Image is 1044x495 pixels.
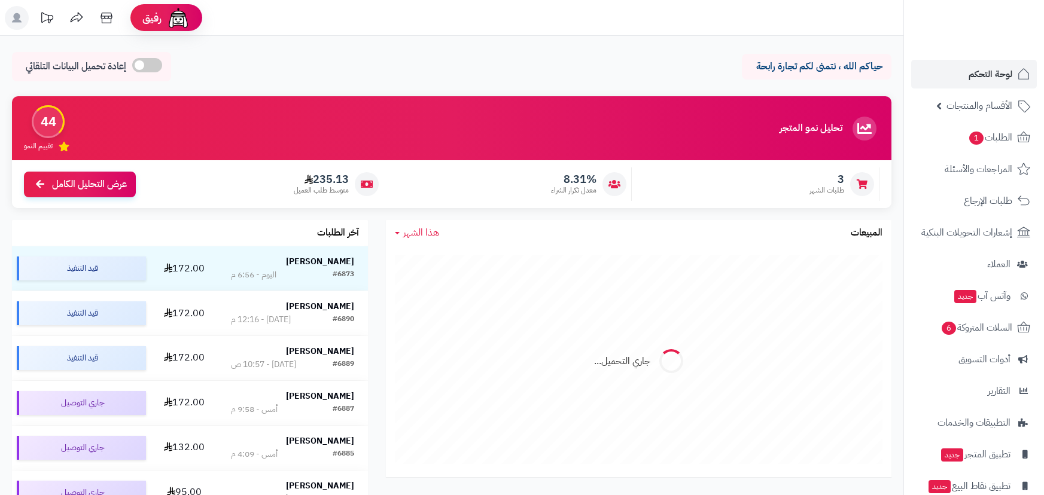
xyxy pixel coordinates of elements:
[911,282,1037,310] a: وآتس آبجديد
[953,288,1010,304] span: وآتس آب
[954,290,976,303] span: جديد
[231,448,278,460] div: أمس - 4:09 م
[911,313,1037,342] a: السلات المتروكة6
[24,172,136,197] a: عرض التحليل الكامل
[964,192,1012,209] span: طلبات الإرجاع
[333,269,354,281] div: #6873
[911,408,1037,437] a: التطبيقات والخدمات
[594,355,650,368] div: جاري التحميل...
[286,479,354,492] strong: [PERSON_NAME]
[988,383,1010,399] span: التقارير
[911,440,1037,469] a: تطبيق المتجرجديد
[403,225,439,240] span: هذا الشهر
[911,187,1037,215] a: طلبات الإرجاع
[969,66,1012,82] span: لوحة التحكم
[941,448,963,462] span: جديد
[151,246,217,291] td: 172.00
[26,60,126,74] span: إعادة تحميل البيانات التلقائي
[921,224,1012,241] span: إشعارات التحويلات البنكية
[945,161,1012,178] span: المراجعات والأسئلة
[911,345,1037,374] a: أدوات التسويق
[17,256,146,280] div: قيد التنفيذ
[333,314,354,326] div: #6890
[24,141,53,151] span: تقييم النمو
[286,255,354,268] strong: [PERSON_NAME]
[946,97,1012,114] span: الأقسام والمنتجات
[911,250,1037,279] a: العملاء
[333,404,354,415] div: #6887
[17,301,146,325] div: قيد التنفيذ
[911,60,1037,88] a: لوحة التحكم
[941,321,957,335] span: 6
[151,426,217,470] td: 132.00
[231,359,296,371] div: [DATE] - 10:57 ص
[151,336,217,380] td: 172.00
[911,123,1037,152] a: الطلبات1
[809,185,844,195] span: طلبات الشهر
[851,228,882,239] h3: المبيعات
[963,9,1033,34] img: logo-2.png
[809,173,844,186] span: 3
[969,131,984,145] span: 1
[940,446,1010,463] span: تطبيق المتجر
[286,435,354,447] strong: [PERSON_NAME]
[911,155,1037,184] a: المراجعات والأسئلة
[911,218,1037,247] a: إشعارات التحويلات البنكية
[17,436,146,460] div: جاري التوصيل
[294,173,349,186] span: 235.13
[286,300,354,313] strong: [PERSON_NAME]
[166,6,190,30] img: ai-face.png
[231,404,278,415] div: أمس - 9:58 م
[938,414,1010,431] span: التطبيقات والخدمات
[751,60,882,74] p: حياكم الله ، نتمنى لكم تجارة رابحة
[286,345,354,357] strong: [PERSON_NAME]
[151,291,217,335] td: 172.00
[52,178,127,191] span: عرض التحليل الكامل
[958,351,1010,368] span: أدوات التسويق
[333,359,354,371] div: #6889
[17,346,146,370] div: قيد التنفيذ
[142,11,162,25] span: رفيق
[551,173,596,186] span: 8.31%
[780,123,842,134] h3: تحليل نمو المتجر
[151,381,217,425] td: 172.00
[929,480,951,493] span: جديد
[968,129,1012,146] span: الطلبات
[231,269,276,281] div: اليوم - 6:56 م
[317,228,359,239] h3: آخر الطلبات
[551,185,596,195] span: معدل تكرار الشراء
[17,391,146,415] div: جاري التوصيل
[333,448,354,460] div: #6885
[911,377,1037,405] a: التقارير
[395,226,439,240] a: هذا الشهر
[987,256,1010,273] span: العملاء
[32,6,62,33] a: تحديثات المنصة
[940,319,1012,336] span: السلات المتروكة
[231,314,291,326] div: [DATE] - 12:16 م
[927,478,1010,494] span: تطبيق نقاط البيع
[286,390,354,402] strong: [PERSON_NAME]
[294,185,349,195] span: متوسط طلب العميل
